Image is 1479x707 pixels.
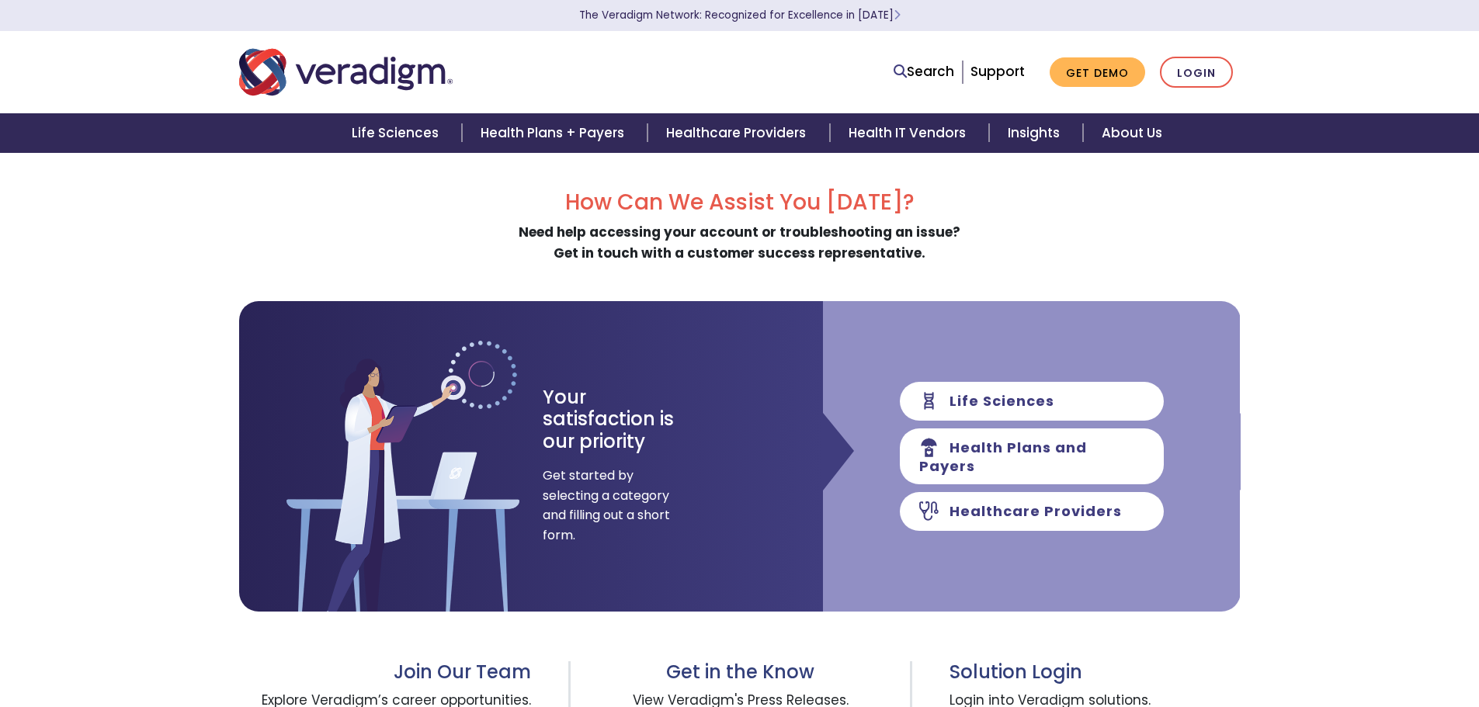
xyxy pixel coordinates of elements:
a: Insights [989,113,1083,153]
h3: Get in the Know [608,661,873,684]
a: Login [1160,57,1233,88]
span: Learn More [894,8,901,23]
a: About Us [1083,113,1181,153]
a: Get Demo [1050,57,1145,88]
img: Veradigm logo [239,47,453,98]
a: Healthcare Providers [647,113,829,153]
strong: Need help accessing your account or troubleshooting an issue? Get in touch with a customer succes... [519,223,960,262]
a: Support [970,62,1025,81]
a: Health IT Vendors [830,113,989,153]
h3: Your satisfaction is our priority [543,386,702,453]
h2: How Can We Assist You [DATE]? [239,189,1241,216]
h3: Join Our Team [239,661,532,684]
a: Search [894,61,954,82]
a: Health Plans + Payers [462,113,647,153]
a: Life Sciences [333,113,462,153]
span: Get started by selecting a category and filling out a short form. [543,466,671,545]
h3: Solution Login [950,661,1240,684]
a: The Veradigm Network: Recognized for Excellence in [DATE]Learn More [579,8,901,23]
